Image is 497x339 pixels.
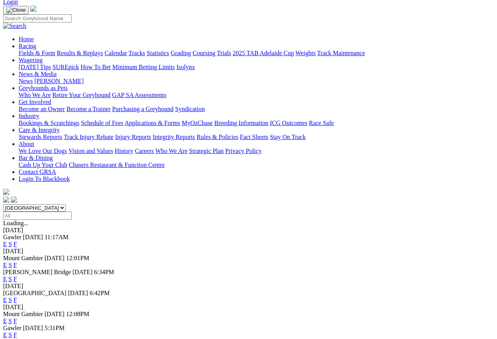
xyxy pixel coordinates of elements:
[81,120,123,126] a: Schedule of Fees
[295,50,316,56] a: Weights
[135,148,154,154] a: Careers
[19,43,36,49] a: Racing
[240,134,268,140] a: Fact Sheets
[214,120,268,126] a: Breeding Information
[3,234,21,240] span: Gawler
[19,92,51,98] a: Who We Are
[19,127,60,133] a: Care & Integrity
[3,325,21,331] span: Gawler
[19,134,494,141] div: Care & Integrity
[147,50,169,56] a: Statistics
[175,106,205,112] a: Syndication
[9,241,12,247] a: S
[189,148,224,154] a: Strategic Plan
[68,148,113,154] a: Vision and Values
[19,64,494,71] div: Wagering
[23,234,43,240] span: [DATE]
[14,297,17,303] a: F
[9,276,12,282] a: S
[19,57,43,63] a: Wagering
[19,85,68,91] a: Greyhounds as Pets
[23,325,43,331] span: [DATE]
[182,120,213,126] a: MyOzChase
[9,318,12,324] a: S
[112,64,175,70] a: Minimum Betting Limits
[19,50,55,56] a: Fields & Form
[3,290,66,296] span: [GEOGRAPHIC_DATA]
[64,134,113,140] a: Track Injury Rebate
[19,106,65,112] a: Become an Owner
[3,227,494,234] div: [DATE]
[3,23,26,30] img: Search
[19,162,67,168] a: Cash Up Your Club
[225,148,262,154] a: Privacy Policy
[3,14,72,23] input: Search
[19,92,494,99] div: Greyhounds as Pets
[193,50,215,56] a: Coursing
[11,196,17,203] img: twitter.svg
[19,148,494,155] div: About
[45,255,65,261] span: [DATE]
[19,134,62,140] a: Stewards Reports
[73,269,93,275] span: [DATE]
[69,162,165,168] a: Chasers Restaurant & Function Centre
[66,106,111,112] a: Become a Trainer
[217,50,231,56] a: Trials
[3,304,494,311] div: [DATE]
[19,162,494,169] div: Bar & Dining
[270,120,307,126] a: ICG Outcomes
[19,120,79,126] a: Bookings & Scratchings
[115,134,151,140] a: Injury Reports
[94,269,114,275] span: 6:34PM
[19,169,56,175] a: Contact GRSA
[3,248,494,255] div: [DATE]
[3,318,7,324] a: E
[19,78,33,84] a: News
[115,148,133,154] a: History
[19,120,494,127] div: Industry
[19,78,494,85] div: News & Media
[66,311,89,317] span: 12:08PM
[129,50,145,56] a: Tracks
[317,50,365,56] a: Track Maintenance
[3,332,7,338] a: E
[19,155,53,161] a: Bar & Dining
[52,92,111,98] a: Retire Your Greyhound
[153,134,195,140] a: Integrity Reports
[19,113,39,119] a: Industry
[196,134,238,140] a: Rules & Policies
[125,120,180,126] a: Applications & Forms
[3,255,43,261] span: Mount Gambier
[14,262,17,268] a: F
[14,241,17,247] a: F
[270,134,306,140] a: Stay On Track
[171,50,191,56] a: Grading
[19,50,494,57] div: Racing
[3,269,71,275] span: [PERSON_NAME] Bridge
[3,276,7,282] a: E
[3,283,494,290] div: [DATE]
[3,189,9,195] img: logo-grsa-white.png
[19,176,70,182] a: Login To Blackbook
[233,50,294,56] a: 2025 TAB Adelaide Cup
[176,64,195,70] a: Isolynx
[3,262,7,268] a: E
[19,141,34,147] a: About
[19,71,57,77] a: News & Media
[19,148,67,154] a: We Love Our Dogs
[112,106,174,112] a: Purchasing a Greyhound
[3,6,29,14] button: Toggle navigation
[30,5,36,12] img: logo-grsa-white.png
[81,64,111,70] a: How To Bet
[112,92,167,98] a: GAP SA Assessments
[309,120,334,126] a: Race Safe
[19,36,34,42] a: Home
[34,78,83,84] a: [PERSON_NAME]
[19,106,494,113] div: Get Involved
[155,148,188,154] a: Who We Are
[9,332,12,338] a: S
[66,255,89,261] span: 12:01PM
[90,290,110,296] span: 6:42PM
[3,297,7,303] a: E
[45,311,65,317] span: [DATE]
